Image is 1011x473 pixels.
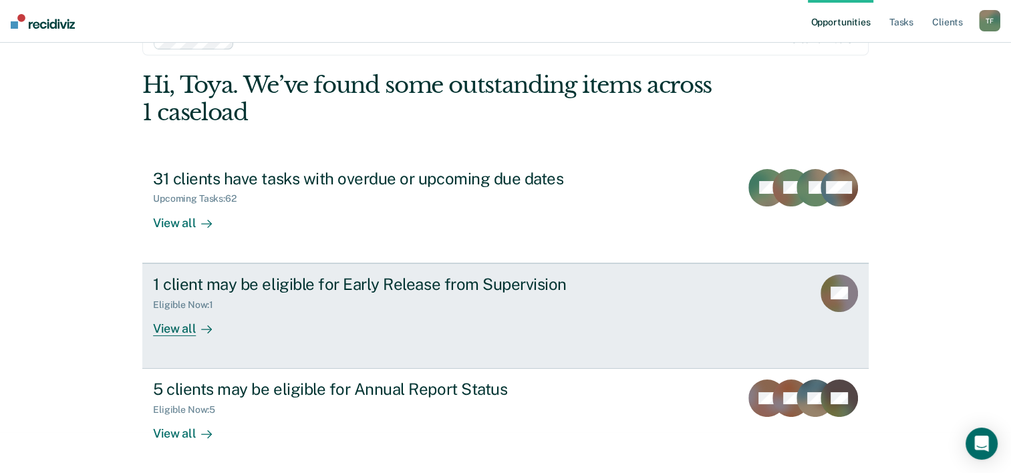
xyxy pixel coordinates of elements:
a: 1 client may be eligible for Early Release from SupervisionEligible Now:1View all [142,263,869,369]
a: 31 clients have tasks with overdue or upcoming due datesUpcoming Tasks:62View all [142,158,869,263]
div: Hi, Toya. We’ve found some outstanding items across 1 caseload [142,71,723,126]
div: T F [979,10,1000,31]
button: TF [979,10,1000,31]
div: View all [153,310,228,336]
div: 5 clients may be eligible for Annual Report Status [153,379,622,399]
div: 1 client may be eligible for Early Release from Supervision [153,275,622,294]
div: Upcoming Tasks : 62 [153,193,247,204]
div: View all [153,416,228,442]
div: 31 clients have tasks with overdue or upcoming due dates [153,169,622,188]
img: Recidiviz [11,14,75,29]
div: Open Intercom Messenger [966,428,998,460]
div: View all [153,204,228,230]
div: Eligible Now : 5 [153,404,226,416]
div: Eligible Now : 1 [153,299,224,311]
